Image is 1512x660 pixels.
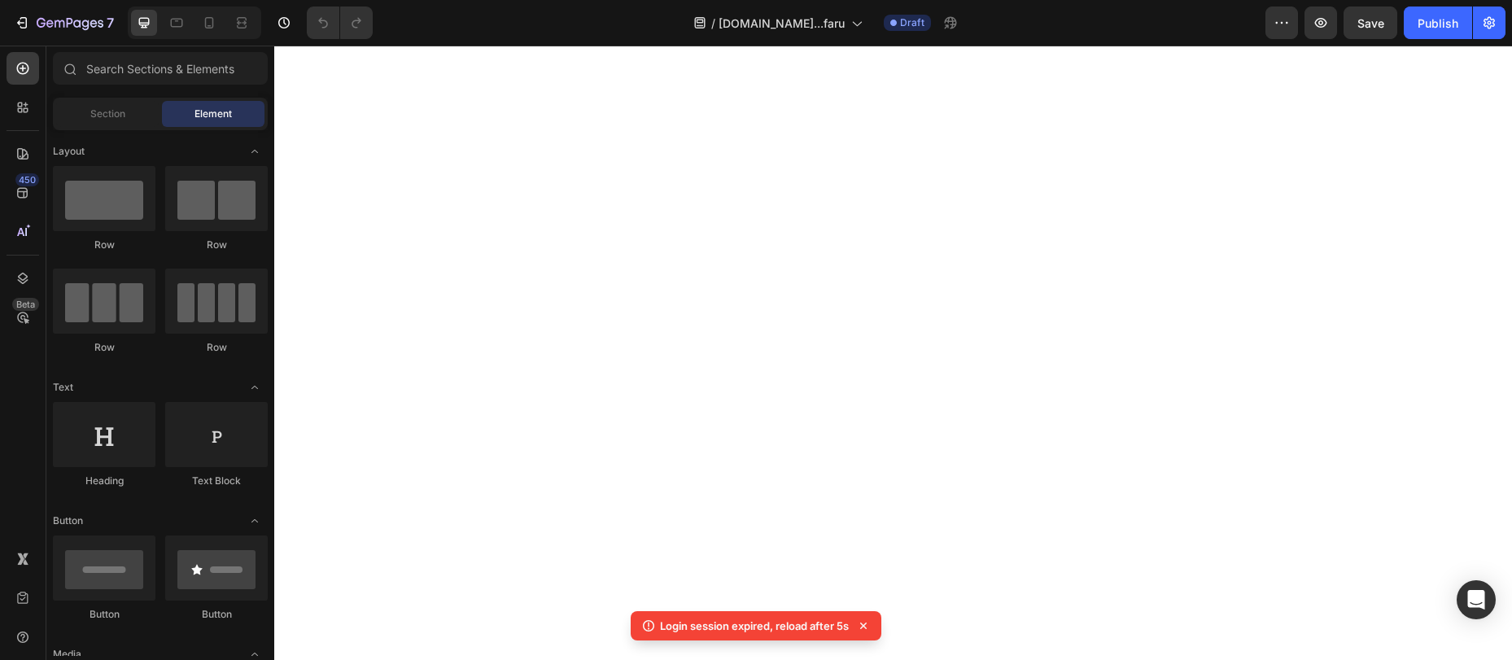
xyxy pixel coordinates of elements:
span: Toggle open [242,374,268,400]
span: Element [194,107,232,121]
div: Row [165,238,268,252]
span: Button [53,514,83,528]
p: 7 [107,13,114,33]
div: Open Intercom Messenger [1457,580,1496,619]
input: Search Sections & Elements [53,52,268,85]
p: Login session expired, reload after 5s [660,618,849,634]
span: / [711,15,715,32]
div: Row [53,340,155,355]
div: Heading [53,474,155,488]
div: Button [165,607,268,622]
button: Publish [1404,7,1472,39]
div: Row [165,340,268,355]
span: Toggle open [242,508,268,534]
div: Text Block [165,474,268,488]
div: Undo/Redo [307,7,373,39]
div: 450 [15,173,39,186]
span: Section [90,107,125,121]
button: 7 [7,7,121,39]
span: Save [1357,16,1384,30]
iframe: Design area [274,46,1512,660]
button: Save [1344,7,1397,39]
div: Row [53,238,155,252]
div: Button [53,607,155,622]
span: Text [53,380,73,395]
span: [DOMAIN_NAME]...faru [719,15,845,32]
span: Toggle open [242,138,268,164]
div: Publish [1418,15,1458,32]
span: Layout [53,144,85,159]
div: Beta [12,298,39,311]
span: Draft [900,15,924,30]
